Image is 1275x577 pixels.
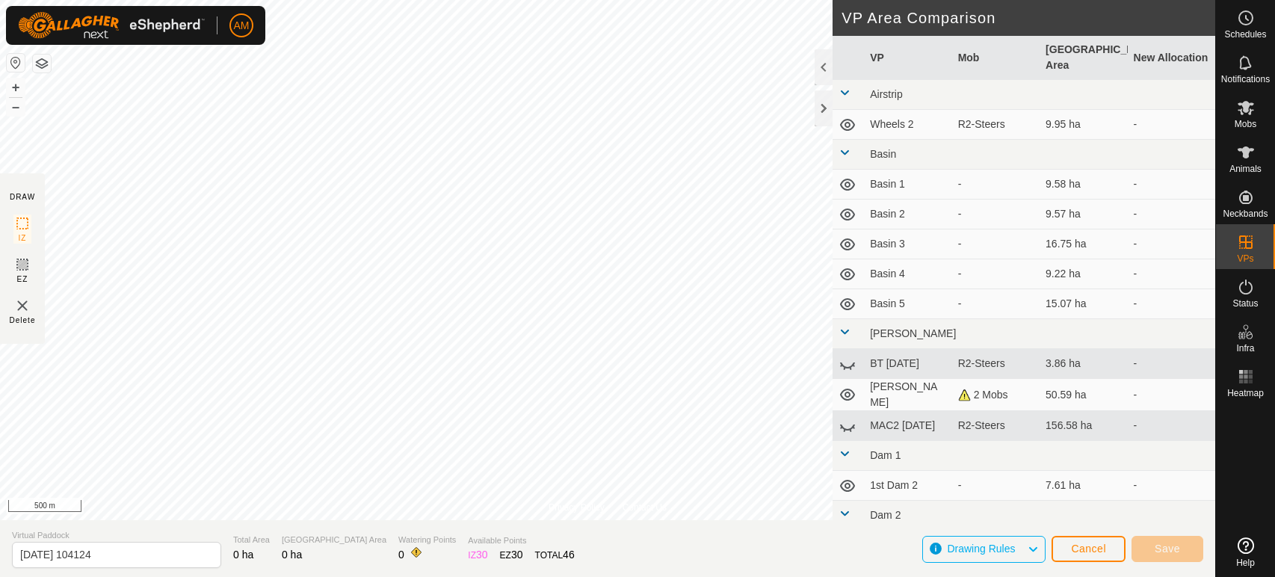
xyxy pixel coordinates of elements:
td: Basin 3 [864,229,951,259]
div: - [958,478,1034,493]
a: Contact Us [623,501,667,514]
td: MAC2 [DATE] [864,411,951,441]
th: VP [864,36,951,80]
div: R2-Steers [958,418,1034,433]
div: - [958,296,1034,312]
div: 2 Mobs [958,387,1034,403]
span: [GEOGRAPHIC_DATA] Area [282,534,386,546]
td: - [1128,471,1215,501]
img: VP [13,297,31,315]
span: Virtual Paddock [12,529,221,542]
td: - [1128,200,1215,229]
img: Gallagher Logo [18,12,205,39]
div: DRAW [10,191,35,203]
a: Privacy Policy [549,501,605,514]
td: [PERSON_NAME] [864,379,951,411]
span: 0 ha [233,549,253,561]
span: 46 [563,549,575,561]
div: - [958,176,1034,192]
td: - [1128,379,1215,411]
div: - [958,266,1034,282]
div: IZ [468,547,487,563]
td: 9.22 ha [1040,259,1127,289]
span: AM [234,18,250,34]
span: Mobs [1235,120,1256,129]
a: Help [1216,531,1275,573]
span: [PERSON_NAME] [870,327,956,339]
span: Total Area [233,534,270,546]
span: Animals [1229,164,1262,173]
span: Dam 1 [870,449,901,461]
td: BT [DATE] [864,349,951,379]
span: 0 [398,549,404,561]
span: Save [1155,543,1180,555]
th: Mob [952,36,1040,80]
span: Infra [1236,344,1254,353]
td: - [1128,170,1215,200]
div: R2-Steers [958,356,1034,371]
span: 30 [511,549,523,561]
td: Basin 2 [864,200,951,229]
td: 9.95 ha [1040,110,1127,140]
td: 156.58 ha [1040,411,1127,441]
div: - [958,206,1034,222]
div: R2-Steers [958,117,1034,132]
button: + [7,78,25,96]
td: - [1128,349,1215,379]
span: Schedules [1224,30,1266,39]
span: Watering Points [398,534,456,546]
div: TOTAL [535,547,575,563]
td: 16.75 ha [1040,229,1127,259]
td: 9.57 ha [1040,200,1127,229]
span: IZ [19,232,27,244]
h2: VP Area Comparison [842,9,1215,27]
span: 30 [476,549,488,561]
button: Reset Map [7,54,25,72]
span: 0 ha [282,549,302,561]
div: - [958,236,1034,252]
button: Cancel [1052,536,1126,562]
td: Basin 5 [864,289,951,319]
button: Map Layers [33,55,51,72]
td: 7.61 ha [1040,471,1127,501]
button: – [7,98,25,116]
th: New Allocation [1128,36,1215,80]
td: - [1128,259,1215,289]
button: Save [1132,536,1203,562]
td: Basin 4 [864,259,951,289]
th: [GEOGRAPHIC_DATA] Area [1040,36,1127,80]
td: 50.59 ha [1040,379,1127,411]
td: 9.58 ha [1040,170,1127,200]
span: Delete [10,315,36,326]
span: Notifications [1221,75,1270,84]
span: Basin [870,148,896,160]
td: Basin 1 [864,170,951,200]
td: 1st Dam 2 [864,471,951,501]
td: - [1128,229,1215,259]
span: Cancel [1071,543,1106,555]
span: VPs [1237,254,1253,263]
span: Neckbands [1223,209,1268,218]
td: Wheels 2 [864,110,951,140]
div: EZ [500,547,523,563]
td: 3.86 ha [1040,349,1127,379]
td: - [1128,289,1215,319]
td: - [1128,411,1215,441]
span: Heatmap [1227,389,1264,398]
span: EZ [17,274,28,285]
span: Airstrip [870,88,903,100]
span: Help [1236,558,1255,567]
td: 15.07 ha [1040,289,1127,319]
span: Drawing Rules [947,543,1015,555]
span: Status [1232,299,1258,308]
td: - [1128,110,1215,140]
span: Dam 2 [870,509,901,521]
span: Available Points [468,534,574,547]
